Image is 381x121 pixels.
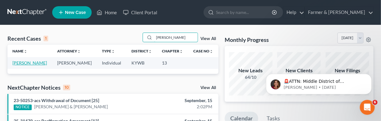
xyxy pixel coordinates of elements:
[34,104,108,110] a: [PERSON_NAME] & [PERSON_NAME]
[229,67,273,74] div: New Leads
[7,35,48,42] div: Recent Cases
[63,85,70,90] div: 10
[305,7,373,18] a: Farmer & [PERSON_NAME]
[12,60,47,65] a: [PERSON_NAME]
[120,7,160,18] a: Client Portal
[150,97,212,104] div: September, 15
[283,7,304,18] a: Help
[200,86,216,90] a: View All
[225,36,269,43] h3: Monthly Progress
[179,50,183,53] i: unfold_more
[12,49,27,53] a: Nameunfold_more
[102,49,115,53] a: Typeunfold_more
[14,105,32,110] div: NOTICE
[360,100,375,115] iframe: Intercom live chat
[257,61,381,104] iframe: Intercom notifications message
[126,57,157,69] td: KYWB
[97,57,126,69] td: Individual
[216,7,273,18] input: Search by name...
[44,36,48,41] div: 1
[111,50,115,53] i: unfold_more
[148,50,152,53] i: unfold_more
[229,74,273,80] div: 64/10
[150,104,212,110] div: 2:02PM
[14,98,99,103] a: 23-50253-acs Withdrawal of Document [25]
[52,57,97,69] td: [PERSON_NAME]
[94,7,120,18] a: Home
[162,49,183,53] a: Chapterunfold_more
[7,84,70,91] div: NextChapter Notices
[373,100,378,105] span: 6
[193,49,213,53] a: Case Nounfold_more
[157,57,188,69] td: 13
[200,37,216,41] a: View All
[24,50,27,53] i: unfold_more
[65,10,86,15] span: New Case
[131,49,152,53] a: Districtunfold_more
[77,50,81,53] i: unfold_more
[209,50,213,53] i: unfold_more
[57,49,81,53] a: Attorneyunfold_more
[154,33,198,42] input: Search by name...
